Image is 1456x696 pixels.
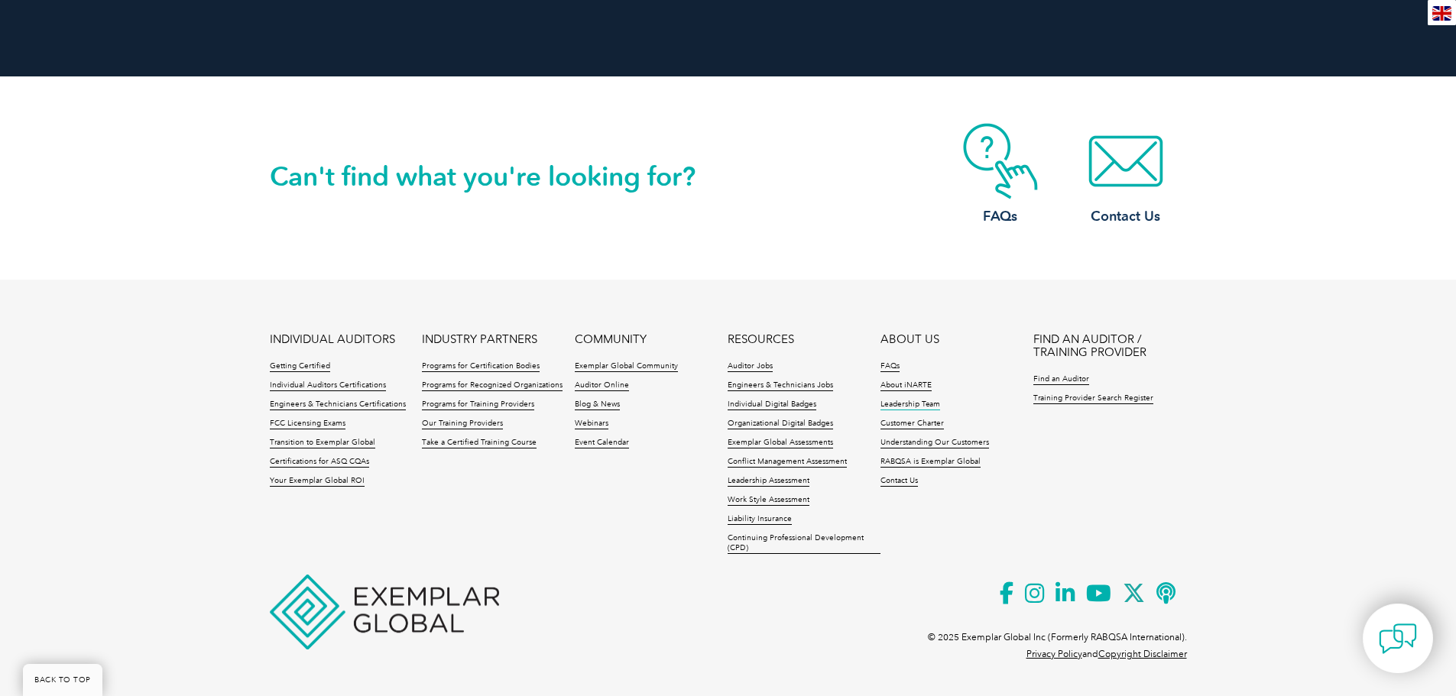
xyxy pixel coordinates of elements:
a: BACK TO TOP [23,664,102,696]
a: Work Style Assessment [728,495,809,506]
a: Liability Insurance [728,514,792,525]
a: Exemplar Global Community [575,361,678,372]
a: Engineers & Technicians Certifications [270,400,406,410]
a: Certifications for ASQ CQAs [270,457,369,468]
a: Organizational Digital Badges [728,419,833,429]
img: contact-email.webp [1065,123,1187,199]
a: Training Provider Search Register [1033,393,1153,404]
h3: Contact Us [1065,207,1187,226]
a: Programs for Recognized Organizations [422,380,563,391]
a: Copyright Disclaimer [1098,649,1187,659]
a: Privacy Policy [1026,649,1082,659]
a: Individual Auditors Certifications [270,380,386,391]
a: Auditor Online [575,380,629,391]
a: Exemplar Global Assessments [728,438,833,448]
a: FAQs [939,123,1062,226]
a: Leadership Team [880,400,940,410]
a: Contact Us [880,476,918,487]
a: Take a Certified Training Course [422,438,537,448]
a: Engineers & Technicians Jobs [728,380,833,391]
a: Programs for Certification Bodies [422,361,540,372]
a: Event Calendar [575,438,629,448]
a: FIND AN AUDITOR / TRAINING PROVIDER [1033,333,1186,359]
a: RABQSA is Exemplar Global [880,457,981,468]
a: FCC Licensing Exams [270,419,345,429]
img: Exemplar Global [270,575,499,649]
a: Continuing Professional Development (CPD) [728,533,880,554]
a: Getting Certified [270,361,330,372]
a: Customer Charter [880,419,944,429]
a: Transition to Exemplar Global [270,438,375,448]
img: contact-faq.webp [939,123,1062,199]
h3: FAQs [939,207,1062,226]
a: ABOUT US [880,333,939,346]
a: Webinars [575,419,608,429]
a: Conflict Management Assessment [728,457,847,468]
a: Understanding Our Customers [880,438,989,448]
a: Leadership Assessment [728,476,809,487]
a: INDUSTRY PARTNERS [422,333,537,346]
a: Contact Us [1065,123,1187,226]
a: COMMUNITY [575,333,647,346]
img: en [1432,6,1451,21]
a: RESOURCES [728,333,794,346]
a: Auditor Jobs [728,361,773,372]
a: Your Exemplar Global ROI [270,476,365,487]
a: Programs for Training Providers [422,400,534,410]
a: Find an Auditor [1033,374,1089,385]
h2: Can't find what you're looking for? [270,164,728,189]
p: and [1026,646,1187,662]
a: Our Training Providers [422,419,503,429]
a: INDIVIDUAL AUDITORS [270,333,395,346]
a: About iNARTE [880,380,932,391]
a: FAQs [880,361,900,372]
img: contact-chat.png [1379,620,1417,658]
a: Individual Digital Badges [728,400,816,410]
p: © 2025 Exemplar Global Inc (Formerly RABQSA International). [928,629,1187,646]
a: Blog & News [575,400,620,410]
